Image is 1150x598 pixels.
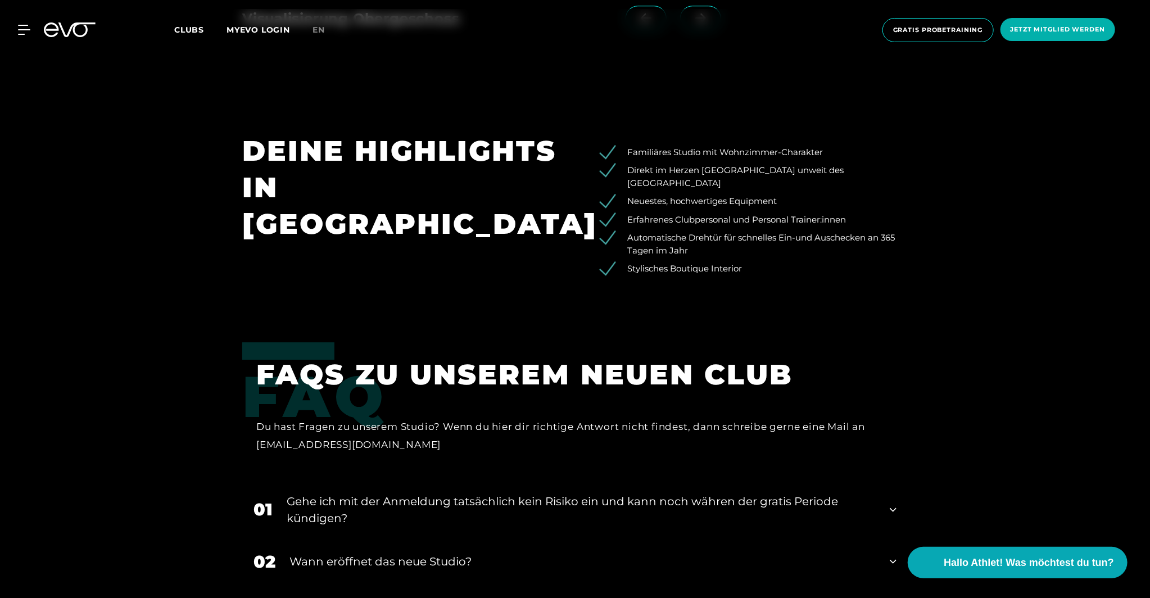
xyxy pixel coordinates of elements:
[256,356,880,393] h1: FAQS ZU UNSEREM NEUEN CLUB
[997,18,1119,42] a: Jetzt Mitglied werden
[174,24,227,35] a: Clubs
[608,214,908,226] li: Erfahrenes Clubpersonal und Personal Trainer:innen
[608,195,908,208] li: Neuestes, hochwertiges Equipment
[242,133,559,242] h1: DEINE HIGHLIGHTS IN [GEOGRAPHIC_DATA]
[253,497,273,522] div: 01
[289,553,876,570] div: Wann eröffnet das neue Studio?
[608,146,908,159] li: Familiäres Studio mit Wohnzimmer-Charakter
[174,25,204,35] span: Clubs
[908,547,1128,578] button: Hallo Athlet! Was möchtest du tun?
[1011,25,1105,34] span: Jetzt Mitglied werden
[287,493,876,527] div: Gehe ich mit der Anmeldung tatsächlich kein Risiko ein und kann noch währen der gratis Periode kü...
[608,232,908,257] li: Automatische Drehtür für schnelles Ein-und Auschecken an 365 Tagen im Jahr
[608,262,908,275] li: Stylisches Boutique Interior
[227,25,290,35] a: MYEVO LOGIN
[313,25,325,35] span: en
[944,555,1114,570] span: Hallo Athlet! Was möchtest du tun?
[608,164,908,189] li: Direkt im Herzen [GEOGRAPHIC_DATA] unweit des [GEOGRAPHIC_DATA]
[253,549,275,574] div: 02
[313,24,338,37] a: en
[893,25,983,35] span: Gratis Probetraining
[879,18,997,42] a: Gratis Probetraining
[256,418,880,454] div: Du hast Fragen zu unserem Studio? Wenn du hier dir richtige Antwort nicht findest, dann schreibe ...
